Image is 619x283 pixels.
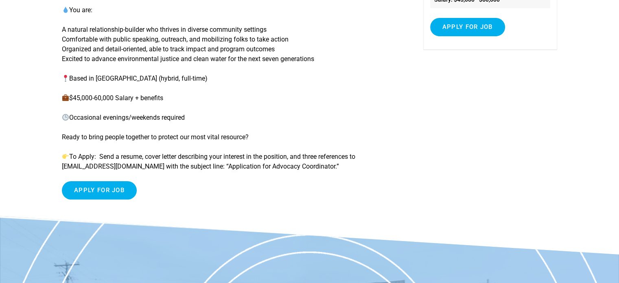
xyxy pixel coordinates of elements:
[62,74,398,83] p: Based in [GEOGRAPHIC_DATA] (hybrid, full-time)
[62,25,398,64] p: A natural relationship-builder who thrives in diverse community settings Comfortable with public ...
[62,181,137,200] input: Apply for job
[62,5,398,15] p: You are:
[62,7,69,13] img: 💧
[62,94,69,101] img: 💼
[62,75,69,81] img: 📍
[62,93,398,103] p: $45,000-60,000 Salary + benefits
[62,113,398,123] p: Occasional evenings/weekends required
[62,153,69,160] img: 👉
[62,114,69,121] img: 🕒
[430,18,505,36] input: Apply for job
[62,132,398,142] p: Ready to bring people together to protect our most vital resource?
[62,152,398,171] p: To Apply: Send a resume, cover letter describing your interest in the position, and three referen...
